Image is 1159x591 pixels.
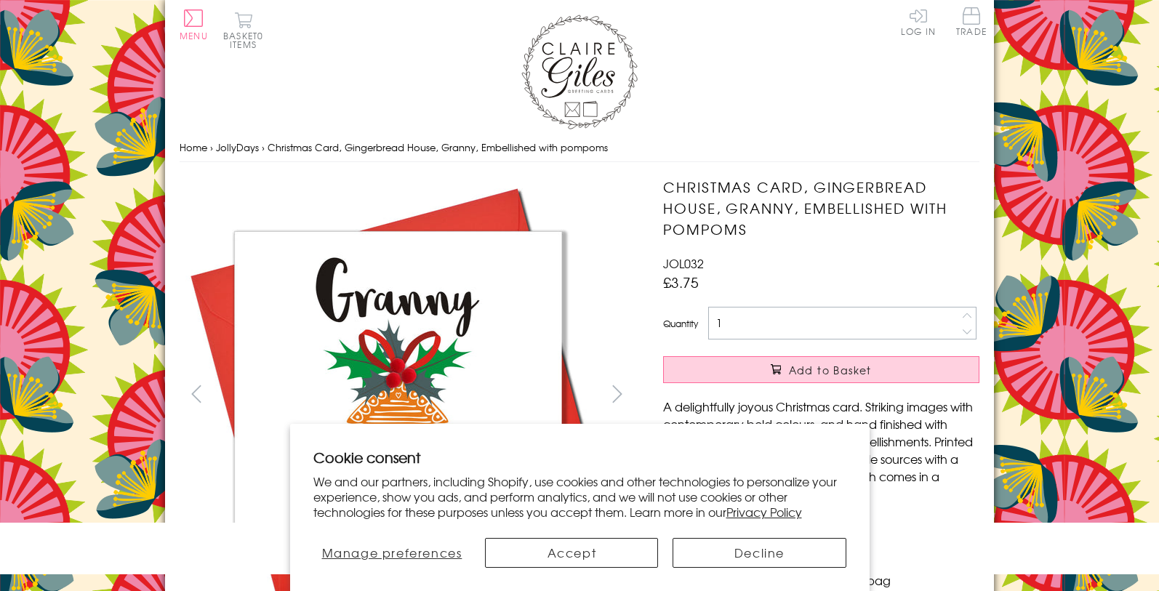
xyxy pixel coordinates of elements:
[313,538,471,568] button: Manage preferences
[789,363,872,377] span: Add to Basket
[956,7,987,39] a: Trade
[210,140,213,154] span: ›
[313,447,846,467] h2: Cookie consent
[663,254,704,272] span: JOL032
[663,398,979,502] p: A delightfully joyous Christmas card. Striking images with contemporary bold colours, and hand fi...
[663,177,979,239] h1: Christmas Card, Gingerbread House, Granny, Embellished with pompoms
[601,377,634,410] button: next
[216,140,259,154] a: JollyDays
[726,503,802,520] a: Privacy Policy
[322,544,462,561] span: Manage preferences
[223,12,263,49] button: Basket0 items
[268,140,608,154] span: Christmas Card, Gingerbread House, Granny, Embellished with pompoms
[262,140,265,154] span: ›
[180,9,208,40] button: Menu
[663,272,699,292] span: £3.75
[901,7,936,36] a: Log In
[485,538,658,568] button: Accept
[956,7,987,36] span: Trade
[663,356,979,383] button: Add to Basket
[663,317,698,330] label: Quantity
[521,15,638,129] img: Claire Giles Greetings Cards
[180,377,212,410] button: prev
[230,29,263,51] span: 0 items
[313,474,846,519] p: We and our partners, including Shopify, use cookies and other technologies to personalize your ex...
[180,133,979,163] nav: breadcrumbs
[673,538,846,568] button: Decline
[180,140,207,154] a: Home
[180,29,208,42] span: Menu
